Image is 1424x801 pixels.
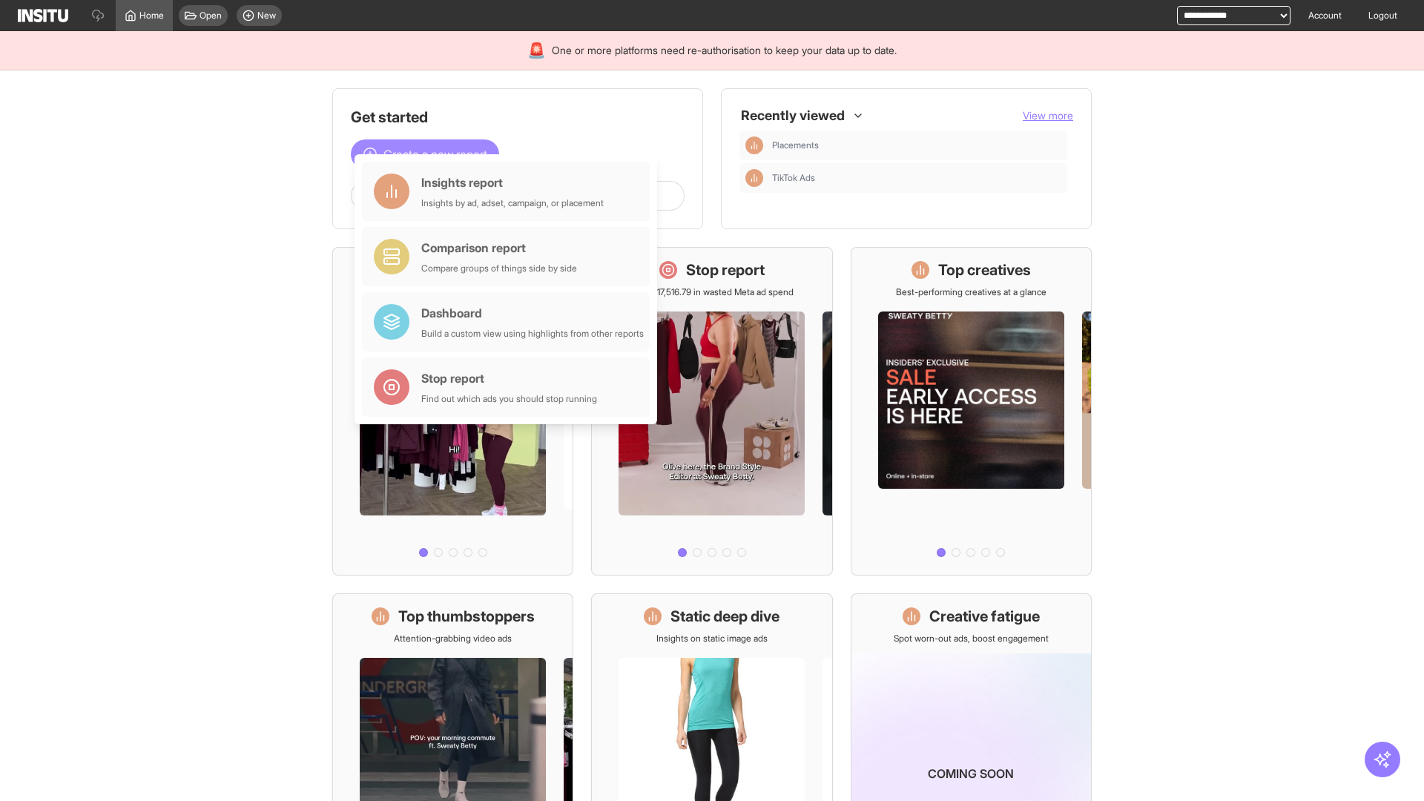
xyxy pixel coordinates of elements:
p: Best-performing creatives at a glance [896,286,1046,298]
h1: Static deep dive [670,606,779,627]
div: 🚨 [527,40,546,61]
div: Insights [745,136,763,154]
a: What's live nowSee all active ads instantly [332,247,573,576]
div: Insights [745,169,763,187]
button: View more [1023,108,1073,123]
h1: Get started [351,107,685,128]
span: TikTok Ads [772,172,1061,184]
button: Create a new report [351,139,499,169]
span: Create a new report [383,145,487,163]
div: Stop report [421,369,597,387]
h1: Top thumbstoppers [398,606,535,627]
span: View more [1023,109,1073,122]
div: Insights report [421,174,604,191]
a: Top creativesBest-performing creatives at a glance [851,247,1092,576]
p: Save £17,516.79 in wasted Meta ad spend [630,286,794,298]
h1: Stop report [686,260,765,280]
div: Compare groups of things side by side [421,263,577,274]
span: TikTok Ads [772,172,815,184]
div: Dashboard [421,304,644,322]
div: Find out which ads you should stop running [421,393,597,405]
span: Placements [772,139,1061,151]
span: One or more platforms need re-authorisation to keep your data up to date. [552,43,897,58]
h1: Top creatives [938,260,1031,280]
p: Attention-grabbing video ads [394,633,512,645]
img: Logo [18,9,68,22]
span: Placements [772,139,819,151]
span: New [257,10,276,22]
div: Comparison report [421,239,577,257]
a: Stop reportSave £17,516.79 in wasted Meta ad spend [591,247,832,576]
span: Home [139,10,164,22]
span: Open [200,10,222,22]
div: Build a custom view using highlights from other reports [421,328,644,340]
div: Insights by ad, adset, campaign, or placement [421,197,604,209]
p: Insights on static image ads [656,633,768,645]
